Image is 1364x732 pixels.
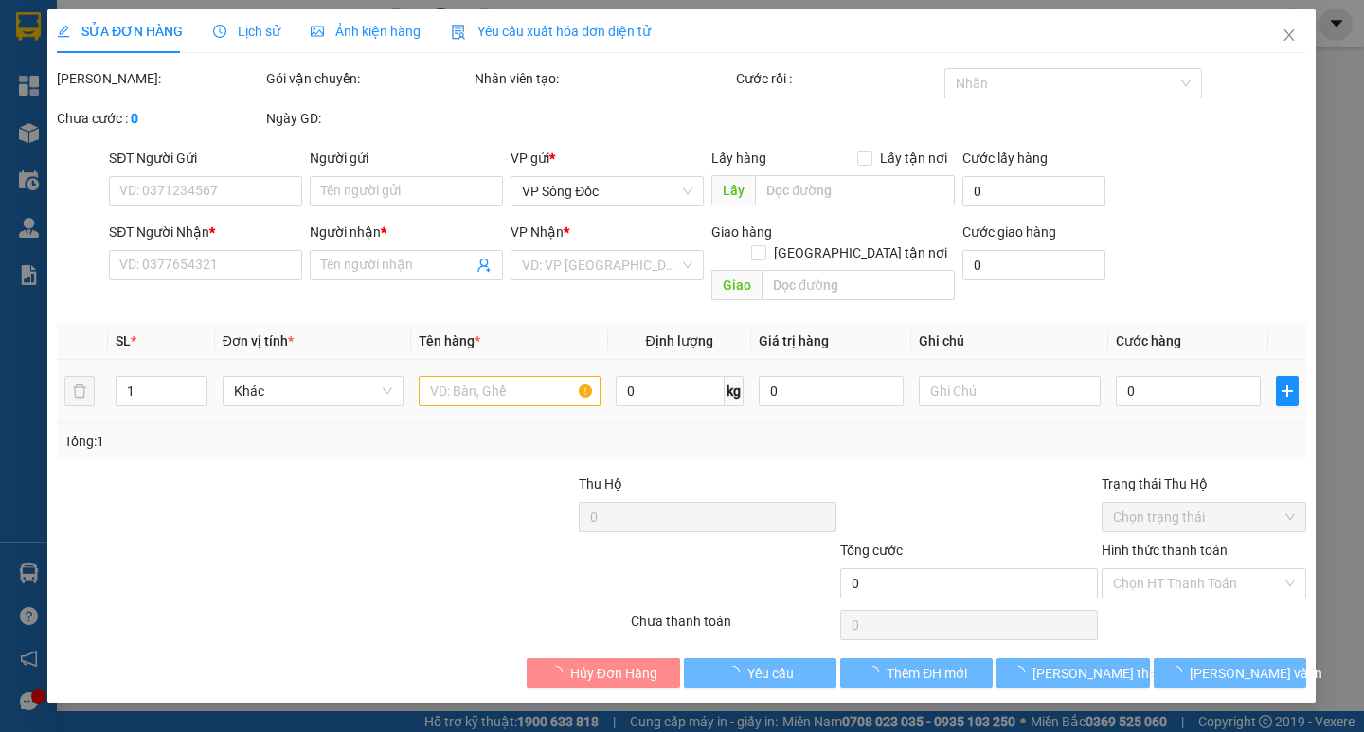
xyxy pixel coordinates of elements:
span: Ảnh kiện hàng [312,24,422,39]
label: Cước giao hàng [963,224,1057,240]
span: Khác [234,377,392,405]
span: SỬA ĐƠN HÀNG [57,24,183,39]
span: plus [1278,384,1299,399]
span: Giao hàng [712,224,773,240]
div: SĐT Người Gửi [110,148,303,169]
div: Gói vận chuyển: [266,68,472,89]
th: Ghi chú [912,323,1108,360]
button: [PERSON_NAME] thay đổi [997,658,1150,688]
span: Cước hàng [1116,333,1181,348]
input: Dọc đường [756,175,956,205]
input: VD: Bàn, Ghế [420,376,601,406]
span: user-add [477,258,493,273]
span: [PERSON_NAME] và In [1190,663,1322,684]
span: Lấy tận nơi [873,148,956,169]
span: edit [57,25,70,38]
span: loading [549,666,570,679]
div: [PERSON_NAME]: [57,68,262,89]
span: Đơn vị tính [223,333,294,348]
div: Tổng: 1 [64,431,528,452]
span: Tổng cước [840,543,903,558]
span: Thêm ĐH mới [888,663,968,684]
span: Thu Hộ [580,476,623,491]
div: VP gửi [511,148,705,169]
button: [PERSON_NAME] và In [1154,658,1306,688]
span: Chọn trạng thái [1113,503,1296,531]
span: [PERSON_NAME] thay đổi [1033,663,1185,684]
div: Cước rồi : [736,68,942,89]
span: [GEOGRAPHIC_DATA] tận nơi [767,242,956,263]
span: Định lượng [646,333,713,348]
span: VP Sông Đốc [523,177,693,205]
span: loading [1013,666,1033,679]
label: Hình thức thanh toán [1102,543,1228,558]
span: Yêu cầu xuất hóa đơn điện tử [452,24,652,39]
span: Lịch sử [214,24,281,39]
span: Giá trị hàng [759,333,829,348]
span: loading [1169,666,1190,679]
button: plus [1277,376,1300,406]
div: Trạng thái Thu Hộ [1102,473,1307,494]
span: Lấy [712,175,756,205]
div: Người nhận [311,222,504,242]
img: icon [452,25,467,40]
div: Người gửi [311,148,504,169]
b: 0 [131,111,138,126]
span: Lấy hàng [712,151,767,166]
button: delete [64,376,95,406]
button: Thêm ĐH mới [840,658,993,688]
div: Chưa cước : [57,108,262,129]
div: Ngày GD: [266,108,472,129]
span: loading [867,666,888,679]
div: Chưa thanh toán [630,611,839,644]
div: SĐT Người Nhận [110,222,303,242]
span: Yêu cầu [747,663,794,684]
span: kg [725,376,744,406]
span: SL [116,333,131,348]
span: picture [312,25,325,38]
span: Tên hàng [420,333,481,348]
div: Nhân viên tạo: [475,68,732,89]
span: Hủy Đơn Hàng [570,663,657,684]
label: Cước lấy hàng [963,151,1049,166]
span: close [1283,27,1298,43]
button: Yêu cầu [684,658,836,688]
span: clock-circle [214,25,227,38]
button: Close [1264,9,1317,62]
span: loading [727,666,747,679]
input: Dọc đường [763,270,956,300]
span: VP Nhận [511,224,565,240]
button: Hủy Đơn Hàng [528,658,680,688]
input: Cước lấy hàng [963,176,1106,206]
input: Ghi Chú [920,376,1101,406]
span: Giao [712,270,763,300]
input: Cước giao hàng [963,250,1106,280]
